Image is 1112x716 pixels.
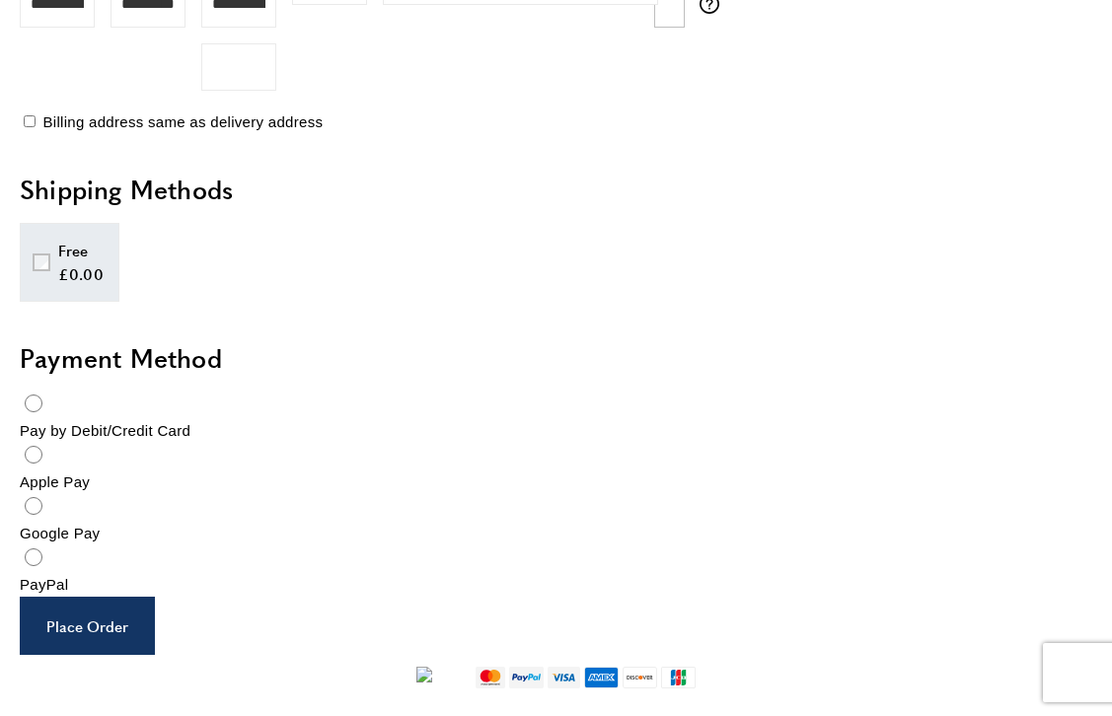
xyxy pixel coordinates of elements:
[20,340,1092,376] h2: Payment Method
[476,667,504,688] img: mastercard
[509,667,544,688] img: paypal
[58,262,105,286] div: £0.00
[623,667,657,688] img: discover
[42,113,323,130] span: Billing address same as delivery address
[661,667,696,688] img: jcb
[24,115,36,127] input: Billing address same as delivery address
[20,522,1092,545] div: Google Pay
[548,667,580,688] img: visa
[20,597,155,655] button: Place Order
[20,470,1092,494] div: Apple Pay
[20,419,1092,443] div: Pay by Debit/Credit Card
[20,573,1092,597] div: PayPal
[20,172,1092,207] h2: Shipping Methods
[416,667,472,688] img: maestro
[584,667,619,688] img: american-express
[58,239,105,262] div: Free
